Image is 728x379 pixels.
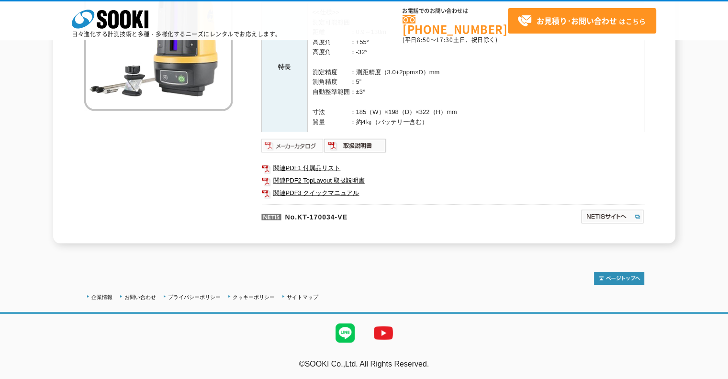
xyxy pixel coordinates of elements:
img: NETISサイトへ [581,209,644,224]
a: 企業情報 [91,294,112,300]
img: LINE [326,314,364,352]
strong: お見積り･お問い合わせ [537,15,617,26]
a: テストMail [691,370,728,378]
a: お見積り･お問い合わせはこちら [508,8,656,34]
img: YouTube [364,314,403,352]
span: (平日 ～ 土日、祝日除く) [403,35,497,44]
a: メーカーカタログ [261,145,324,152]
td: <<仕様>> 測定可能範囲 距離 ：0.9～130m 高度角 ：+55° 高度角 ：-32° 測定精度 ：測距精度（3.0+2ppm×D）mm 測角精度 ：5” 自動整準範囲：±3° 寸法 ：1... [307,2,644,132]
a: サイトマップ [287,294,318,300]
a: クッキーポリシー [233,294,275,300]
th: 特長 [261,2,307,132]
img: トップページへ [594,272,644,285]
img: メーカーカタログ [261,138,324,153]
a: プライバシーポリシー [168,294,221,300]
a: お問い合わせ [124,294,156,300]
img: 取扱説明書 [324,138,387,153]
span: 17:30 [436,35,453,44]
span: お電話でのお問い合わせは [403,8,508,14]
a: 関連PDF2 TopLayout 取扱説明書 [261,174,644,187]
span: 8:50 [417,35,430,44]
a: 関連PDF3 クイックマニュアル [261,187,644,199]
span: はこちら [517,14,646,28]
p: No.KT-170034-VE [261,204,488,227]
a: 関連PDF1 付属品リスト [261,162,644,174]
p: 日々進化する計測技術と多種・多様化するニーズにレンタルでお応えします。 [72,31,281,37]
a: 取扱説明書 [324,145,387,152]
a: [PHONE_NUMBER] [403,15,508,34]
